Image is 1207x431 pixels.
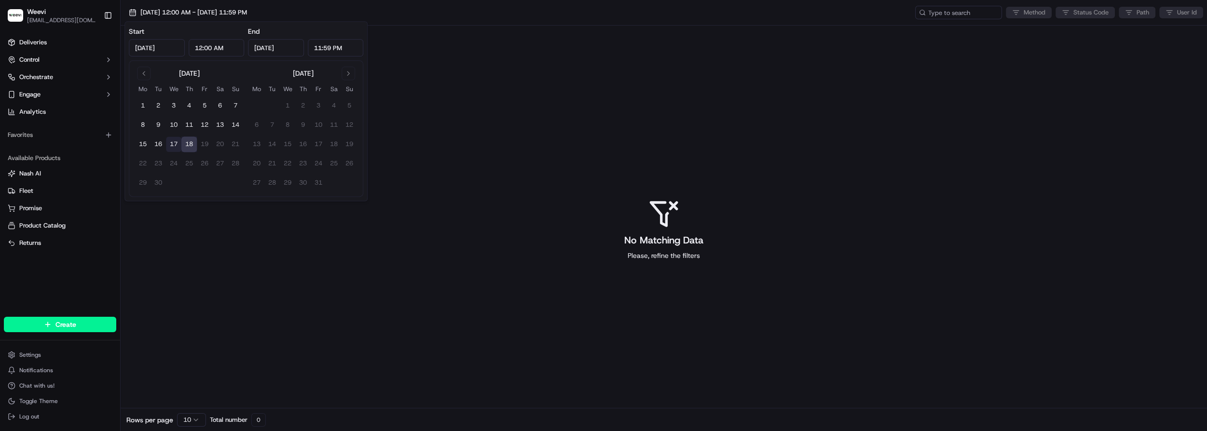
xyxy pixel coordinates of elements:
button: 12 [197,118,212,133]
button: 9 [151,118,166,133]
th: Sunday [228,84,243,94]
button: Orchestrate [4,69,116,85]
button: Go to previous month [137,67,151,80]
a: Fleet [8,187,112,195]
p: Welcome 👋 [10,38,176,54]
span: Orchestrate [19,73,53,81]
button: Go to next month [342,67,355,80]
th: Monday [135,84,151,94]
span: Deliveries [19,38,47,47]
th: Wednesday [280,84,295,94]
span: Settings [19,351,41,359]
span: [PERSON_NAME] [30,149,78,157]
div: Favorites [4,127,116,143]
th: Saturday [326,84,342,94]
div: Start new chat [43,92,158,101]
img: Elie Habka [10,140,25,155]
span: Promise [19,204,42,213]
button: 10 [166,118,181,133]
div: [DATE] [293,68,314,78]
th: Wednesday [166,84,181,94]
span: API Documentation [91,215,155,225]
button: 2 [151,98,166,114]
button: Notifications [4,364,116,377]
button: 18 [181,137,197,152]
button: Control [4,52,116,67]
th: Monday [249,84,264,94]
img: 1736555255976-a54dd68f-1ca7-489b-9aae-adbdc363a1c4 [19,175,27,183]
a: 💻API Documentation [78,211,159,229]
label: End [248,27,260,36]
span: [DATE] 12:00 AM - [DATE] 11:59 PM [140,8,247,17]
th: Tuesday [151,84,166,94]
div: 0 [251,413,266,427]
button: Promise [4,201,116,216]
span: Fleet [19,187,33,195]
th: Thursday [181,84,197,94]
span: Pylon [96,239,117,246]
a: 📗Knowledge Base [6,211,78,229]
span: Engage [19,90,41,99]
a: Analytics [4,104,116,120]
a: Product Catalog [8,221,112,230]
button: 7 [228,98,243,114]
span: Rows per page [126,415,173,425]
div: 💻 [82,216,89,224]
span: Returns [19,239,41,247]
th: Saturday [212,84,228,94]
button: 6 [212,98,228,114]
span: Nash AI [19,169,41,178]
button: 14 [228,118,243,133]
img: 8571987876998_91fb9ceb93ad5c398215_72.jpg [20,92,38,109]
button: 15 [135,137,151,152]
th: Sunday [342,84,357,94]
th: Friday [311,84,326,94]
span: Toggle Theme [19,397,58,405]
button: Weevi [27,7,46,16]
button: 17 [166,137,181,152]
img: Nash [10,9,29,28]
button: 5 [197,98,212,114]
span: Notifications [19,366,53,374]
button: 11 [181,118,197,133]
input: Type to search [915,6,1002,19]
button: Returns [4,235,116,251]
button: 3 [166,98,181,114]
button: Log out [4,410,116,423]
span: • [80,175,83,183]
th: Friday [197,84,212,94]
a: Powered byPylon [68,238,117,246]
button: Engage [4,87,116,102]
span: Chat with us! [19,382,55,390]
button: Product Catalog [4,218,116,233]
span: [DATE] [85,175,105,183]
button: WeeviWeevi[EMAIL_ADDRESS][DOMAIN_NAME] [4,4,100,27]
span: • [80,149,83,157]
div: We're available if you need us! [43,101,133,109]
button: Chat with us! [4,379,116,392]
button: 8 [135,118,151,133]
button: See all [150,123,176,135]
button: 16 [151,137,166,152]
button: Toggle Theme [4,394,116,408]
input: Time [308,39,364,56]
input: Date [248,39,304,56]
div: Available Products [4,150,116,166]
button: Create [4,317,116,332]
button: [EMAIL_ADDRESS][DOMAIN_NAME] [27,16,96,24]
button: Settings [4,348,116,362]
button: Nash AI [4,166,116,181]
span: Create [55,320,76,329]
label: Start [129,27,144,36]
span: Control [19,55,40,64]
span: Log out [19,413,39,420]
span: Analytics [19,108,46,116]
th: Thursday [295,84,311,94]
span: [DATE] [85,149,105,157]
img: Weevi [8,9,23,22]
button: Fleet [4,183,116,199]
button: 4 [181,98,197,114]
button: Start new chat [164,94,176,106]
div: 📗 [10,216,17,224]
